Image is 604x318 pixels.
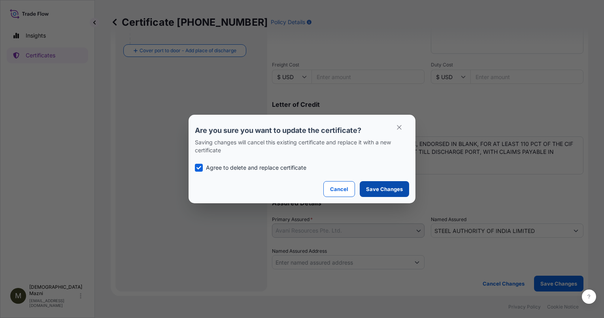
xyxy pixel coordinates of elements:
[195,126,409,135] p: Are you sure you want to update the certificate?
[323,181,355,197] button: Cancel
[360,181,409,197] button: Save Changes
[366,185,403,193] p: Save Changes
[195,138,409,154] p: Saving changes will cancel this existing certificate and replace it with a new certificate
[206,164,306,172] p: Agree to delete and replace certificate
[330,185,348,193] p: Cancel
